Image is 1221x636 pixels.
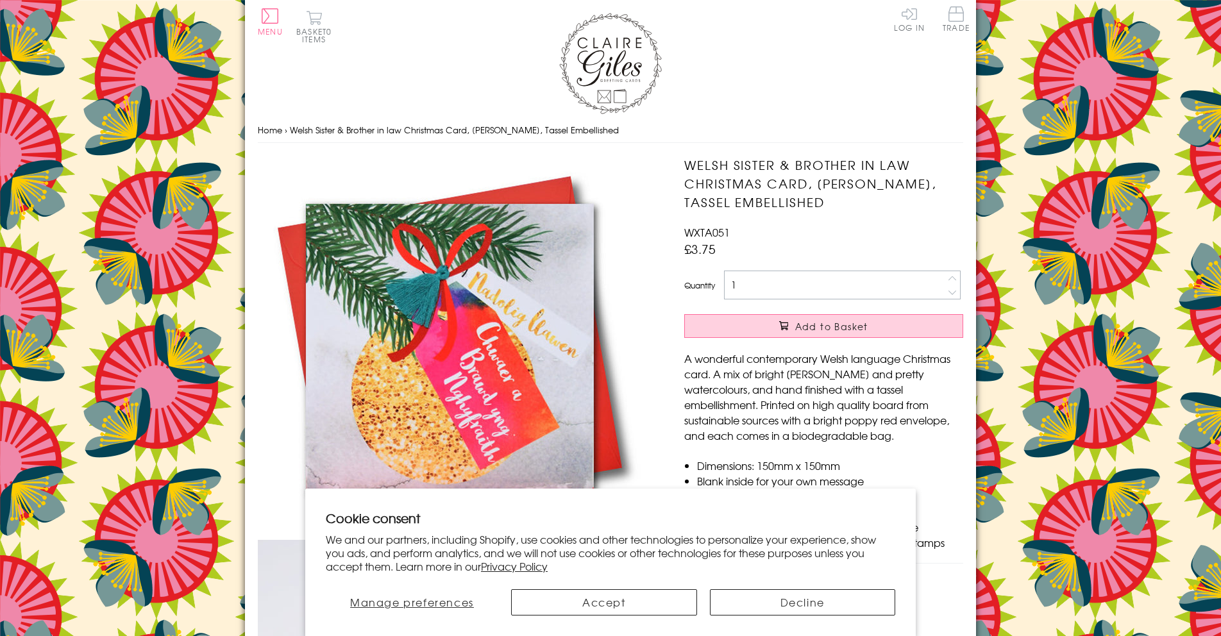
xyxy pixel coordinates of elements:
p: We and our partners, including Shopify, use cookies and other technologies to personalize your ex... [326,533,895,573]
span: 0 items [302,26,332,45]
img: Welsh Sister & Brother in law Christmas Card, Nadolig Llawen, Tassel Embellished [258,156,643,540]
span: Manage preferences [350,594,474,610]
span: £3.75 [684,240,716,258]
li: Dimensions: 150mm x 150mm [697,458,963,473]
button: Basket0 items [296,10,332,43]
span: Menu [258,26,283,37]
button: Add to Basket [684,314,963,338]
span: › [285,124,287,136]
button: Manage preferences [326,589,498,615]
span: Trade [943,6,970,31]
li: Blank inside for your own message [697,473,963,489]
a: Log In [894,6,925,31]
button: Menu [258,8,283,35]
a: Home [258,124,282,136]
nav: breadcrumbs [258,117,963,144]
h1: Welsh Sister & Brother in law Christmas Card, [PERSON_NAME], Tassel Embellished [684,156,963,211]
a: Trade [943,6,970,34]
a: Privacy Policy [481,558,548,574]
h2: Cookie consent [326,509,895,527]
span: Add to Basket [795,320,868,333]
button: Decline [710,589,896,615]
p: A wonderful contemporary Welsh language Christmas card. A mix of bright [PERSON_NAME] and pretty ... [684,351,963,443]
button: Accept [511,589,697,615]
span: WXTA051 [684,224,730,240]
label: Quantity [684,280,715,291]
img: Claire Giles Greetings Cards [559,13,662,114]
span: Welsh Sister & Brother in law Christmas Card, [PERSON_NAME], Tassel Embellished [290,124,619,136]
